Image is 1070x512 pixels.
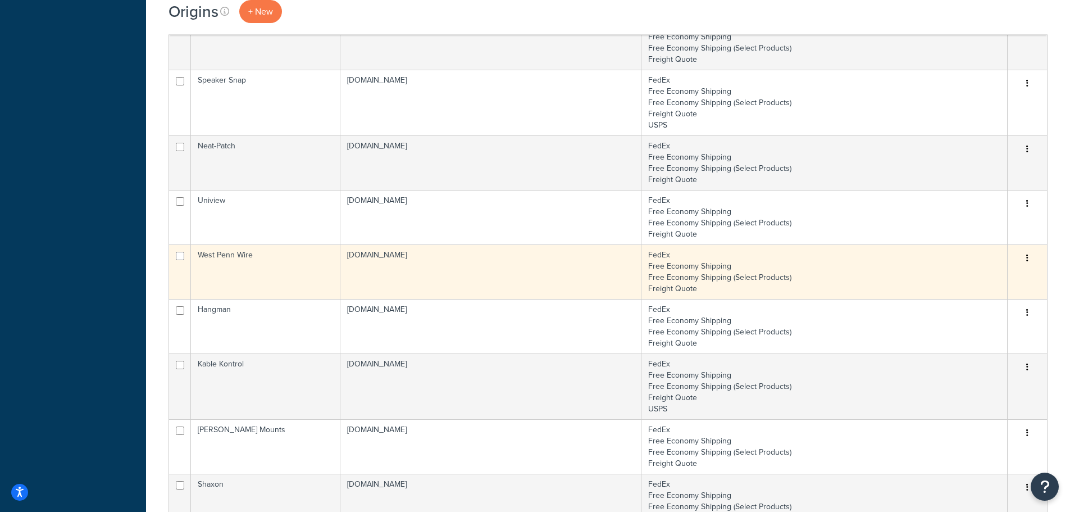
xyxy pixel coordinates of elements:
[641,190,1008,244] td: FedEx Free Economy Shipping Free Economy Shipping (Select Products) Freight Quote
[191,70,340,135] td: Speaker Snap
[641,244,1008,299] td: FedEx Free Economy Shipping Free Economy Shipping (Select Products) Freight Quote
[340,299,641,354] td: [DOMAIN_NAME]
[191,299,340,354] td: Hangman
[191,135,340,190] td: Neat-Patch
[340,70,641,135] td: [DOMAIN_NAME]
[641,354,1008,419] td: FedEx Free Economy Shipping Free Economy Shipping (Select Products) Freight Quote USPS
[340,135,641,190] td: [DOMAIN_NAME]
[641,70,1008,135] td: FedEx Free Economy Shipping Free Economy Shipping (Select Products) Freight Quote USPS
[169,1,218,22] h1: Origins
[641,135,1008,190] td: FedEx Free Economy Shipping Free Economy Shipping (Select Products) Freight Quote
[340,354,641,419] td: [DOMAIN_NAME]
[191,190,340,244] td: Uniview
[340,190,641,244] td: [DOMAIN_NAME]
[340,15,641,70] td: [DOMAIN_NAME]
[191,15,340,70] td: Archtech Electronics Corp
[191,244,340,299] td: West Penn Wire
[641,299,1008,354] td: FedEx Free Economy Shipping Free Economy Shipping (Select Products) Freight Quote
[191,419,340,474] td: [PERSON_NAME] Mounts
[641,419,1008,474] td: FedEx Free Economy Shipping Free Economy Shipping (Select Products) Freight Quote
[248,5,273,18] span: + New
[191,354,340,419] td: Kable Kontrol
[340,244,641,299] td: [DOMAIN_NAME]
[340,419,641,474] td: [DOMAIN_NAME]
[1031,473,1059,501] button: Open Resource Center
[641,15,1008,70] td: FedEx Free Economy Shipping Free Economy Shipping (Select Products) Freight Quote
